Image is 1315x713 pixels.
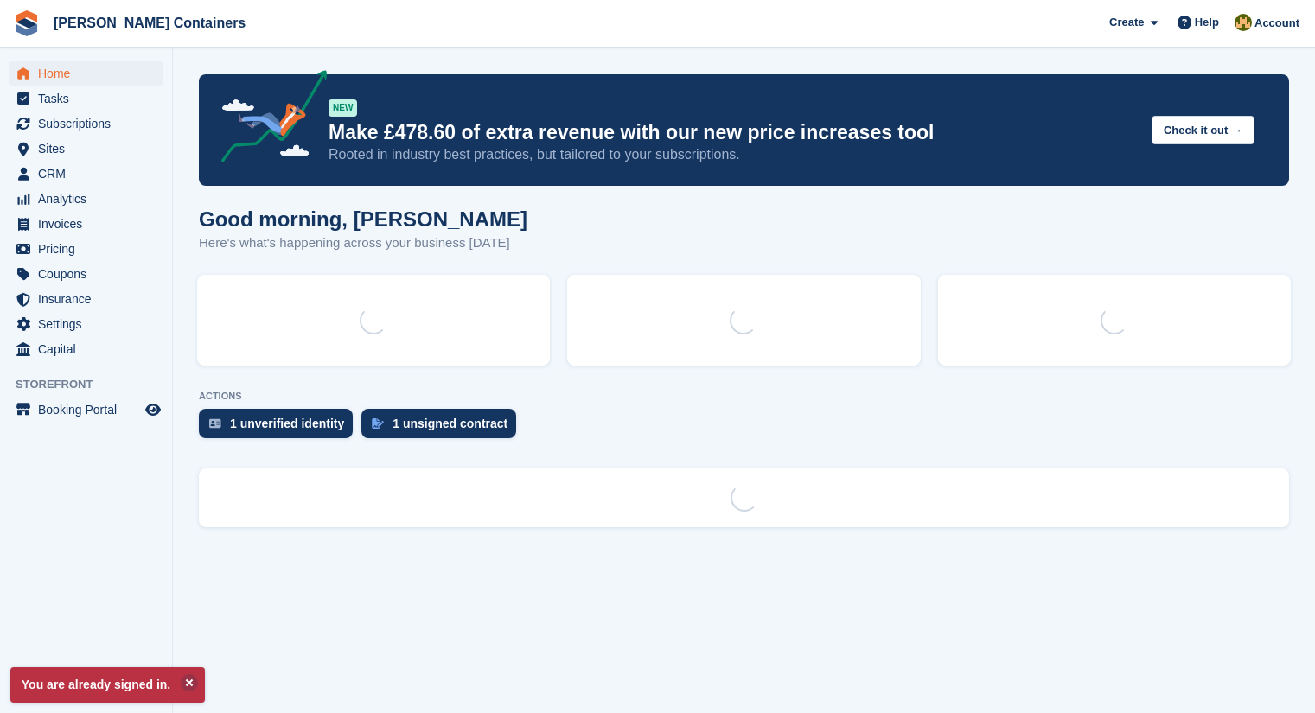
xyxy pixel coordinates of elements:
[14,10,40,36] img: stora-icon-8386f47178a22dfd0bd8f6a31ec36ba5ce8667c1dd55bd0f319d3a0aa187defe.svg
[199,409,361,447] a: 1 unverified identity
[38,287,142,311] span: Insurance
[9,86,163,111] a: menu
[38,262,142,286] span: Coupons
[329,145,1138,164] p: Rooted in industry best practices, but tailored to your subscriptions.
[38,162,142,186] span: CRM
[209,418,221,429] img: verify_identity-adf6edd0f0f0b5bbfe63781bf79b02c33cf7c696d77639b501bdc392416b5a36.svg
[207,70,328,169] img: price-adjustments-announcement-icon-8257ccfd72463d97f412b2fc003d46551f7dbcb40ab6d574587a9cd5c0d94...
[230,417,344,430] div: 1 unverified identity
[9,162,163,186] a: menu
[9,312,163,336] a: menu
[47,9,252,37] a: [PERSON_NAME] Containers
[1254,15,1299,32] span: Account
[38,212,142,236] span: Invoices
[199,207,527,231] h1: Good morning, [PERSON_NAME]
[38,137,142,161] span: Sites
[329,120,1138,145] p: Make £478.60 of extra revenue with our new price increases tool
[38,111,142,136] span: Subscriptions
[38,237,142,261] span: Pricing
[199,233,527,253] p: Here's what's happening across your business [DATE]
[9,61,163,86] a: menu
[9,287,163,311] a: menu
[38,86,142,111] span: Tasks
[1152,116,1254,144] button: Check it out →
[329,99,357,117] div: NEW
[38,337,142,361] span: Capital
[9,137,163,161] a: menu
[38,187,142,211] span: Analytics
[199,391,1289,402] p: ACTIONS
[9,262,163,286] a: menu
[9,212,163,236] a: menu
[9,337,163,361] a: menu
[9,187,163,211] a: menu
[9,111,163,136] a: menu
[38,61,142,86] span: Home
[372,418,384,429] img: contract_signature_icon-13c848040528278c33f63329250d36e43548de30e8caae1d1a13099fd9432cc5.svg
[361,409,525,447] a: 1 unsigned contract
[16,376,172,393] span: Storefront
[393,417,507,430] div: 1 unsigned contract
[1235,14,1252,31] img: Ross Watt
[1109,14,1144,31] span: Create
[10,667,205,703] p: You are already signed in.
[38,312,142,336] span: Settings
[1195,14,1219,31] span: Help
[143,399,163,420] a: Preview store
[38,398,142,422] span: Booking Portal
[9,398,163,422] a: menu
[9,237,163,261] a: menu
